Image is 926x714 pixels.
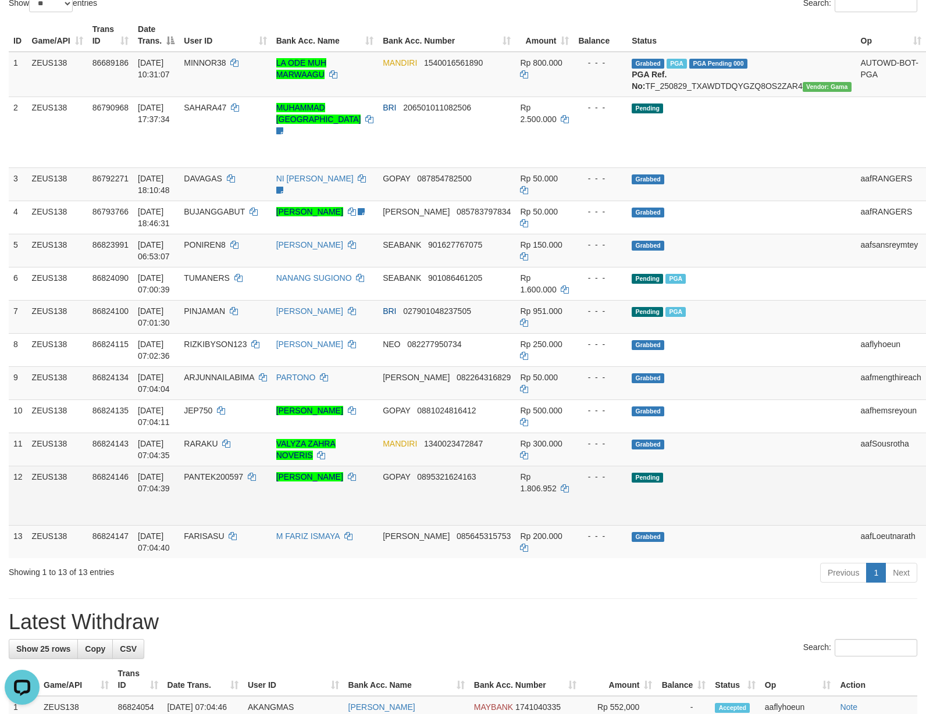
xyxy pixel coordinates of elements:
[344,663,469,696] th: Bank Acc. Name: activate to sort column ascending
[9,234,27,267] td: 5
[383,406,410,415] span: GOPAY
[407,340,461,349] span: Copy 082277950734 to clipboard
[16,644,70,654] span: Show 25 rows
[856,19,926,52] th: Op: activate to sort column ascending
[383,340,400,349] span: NEO
[632,373,664,383] span: Grabbed
[9,562,377,578] div: Showing 1 to 13 of 13 entries
[163,663,243,696] th: Date Trans.: activate to sort column ascending
[632,307,663,317] span: Pending
[77,639,113,659] a: Copy
[184,373,254,382] span: ARJUNNAILABIMA
[632,532,664,542] span: Grabbed
[520,531,562,541] span: Rp 200.000
[85,644,105,654] span: Copy
[27,167,88,201] td: ZEUS138
[276,103,361,124] a: MUHAMMAD [GEOGRAPHIC_DATA]
[138,58,170,79] span: [DATE] 10:31:07
[515,19,574,52] th: Amount: activate to sort column ascending
[403,103,471,112] span: Copy 206501011082506 to clipboard
[403,306,471,316] span: Copy 027901048237505 to clipboard
[27,399,88,433] td: ZEUS138
[632,440,664,449] span: Grabbed
[520,240,562,249] span: Rp 150.000
[27,466,88,525] td: ZEUS138
[632,70,667,91] b: PGA Ref. No:
[383,273,421,283] span: SEABANK
[27,333,88,366] td: ZEUS138
[474,702,513,712] span: MAYBANK
[665,307,686,317] span: Marked by aaftrukkakada
[520,373,558,382] span: Rp 50.000
[184,240,226,249] span: PONIREN8
[27,525,88,558] td: ZEUS138
[856,433,926,466] td: aafSousrotha
[417,472,476,481] span: Copy 0895321624163 to clipboard
[27,433,88,466] td: ZEUS138
[520,406,562,415] span: Rp 500.000
[383,439,417,448] span: MANDIRI
[9,663,39,696] th: ID: activate to sort column descending
[272,19,379,52] th: Bank Acc. Name: activate to sort column ascending
[348,702,415,712] a: [PERSON_NAME]
[138,174,170,195] span: [DATE] 18:10:48
[632,473,663,483] span: Pending
[383,103,396,112] span: BRI
[92,472,129,481] span: 86824146
[840,702,857,712] a: Note
[632,59,664,69] span: Grabbed
[383,306,396,316] span: BRI
[184,103,226,112] span: SAHARA47
[138,306,170,327] span: [DATE] 07:01:30
[710,663,760,696] th: Status: activate to sort column ascending
[138,373,170,394] span: [DATE] 07:04:04
[657,663,710,696] th: Balance: activate to sort column ascending
[276,240,343,249] a: [PERSON_NAME]
[378,19,515,52] th: Bank Acc. Number: activate to sort column ascending
[578,173,622,184] div: - - -
[424,58,483,67] span: Copy 1540016561890 to clipboard
[92,103,129,112] span: 86790968
[9,333,27,366] td: 8
[578,239,622,251] div: - - -
[9,167,27,201] td: 3
[88,19,133,52] th: Trans ID: activate to sort column ascending
[92,531,129,541] span: 86824147
[184,174,222,183] span: DAVAGAS
[457,531,511,541] span: Copy 085645315753 to clipboard
[92,406,129,415] span: 86824135
[856,52,926,97] td: AUTOWD-BOT-PGA
[276,207,343,216] a: [PERSON_NAME]
[578,206,622,217] div: - - -
[574,19,627,52] th: Balance
[133,19,179,52] th: Date Trans.: activate to sort column descending
[276,439,336,460] a: VALYZA ZAHRA NOVERIS
[276,58,326,79] a: LA ODE MUH MARWAAGU
[9,466,27,525] td: 12
[520,472,556,493] span: Rp 1.806.952
[520,103,556,124] span: Rp 2.500.000
[27,234,88,267] td: ZEUS138
[578,305,622,317] div: - - -
[27,366,88,399] td: ZEUS138
[632,274,663,284] span: Pending
[715,703,750,713] span: Accepted
[856,234,926,267] td: aafsansreymtey
[184,439,218,448] span: RARAKU
[184,531,224,541] span: FARISASU
[632,174,664,184] span: Grabbed
[92,58,129,67] span: 86689186
[92,340,129,349] span: 86824115
[112,639,144,659] a: CSV
[92,207,129,216] span: 86793766
[856,167,926,201] td: aafRANGERS
[92,439,129,448] span: 86824143
[184,406,212,415] span: JEP750
[383,373,450,382] span: [PERSON_NAME]
[667,59,687,69] span: Marked by aafkaynarin
[383,472,410,481] span: GOPAY
[9,267,27,300] td: 6
[803,639,917,656] label: Search:
[276,306,343,316] a: [PERSON_NAME]
[9,300,27,333] td: 7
